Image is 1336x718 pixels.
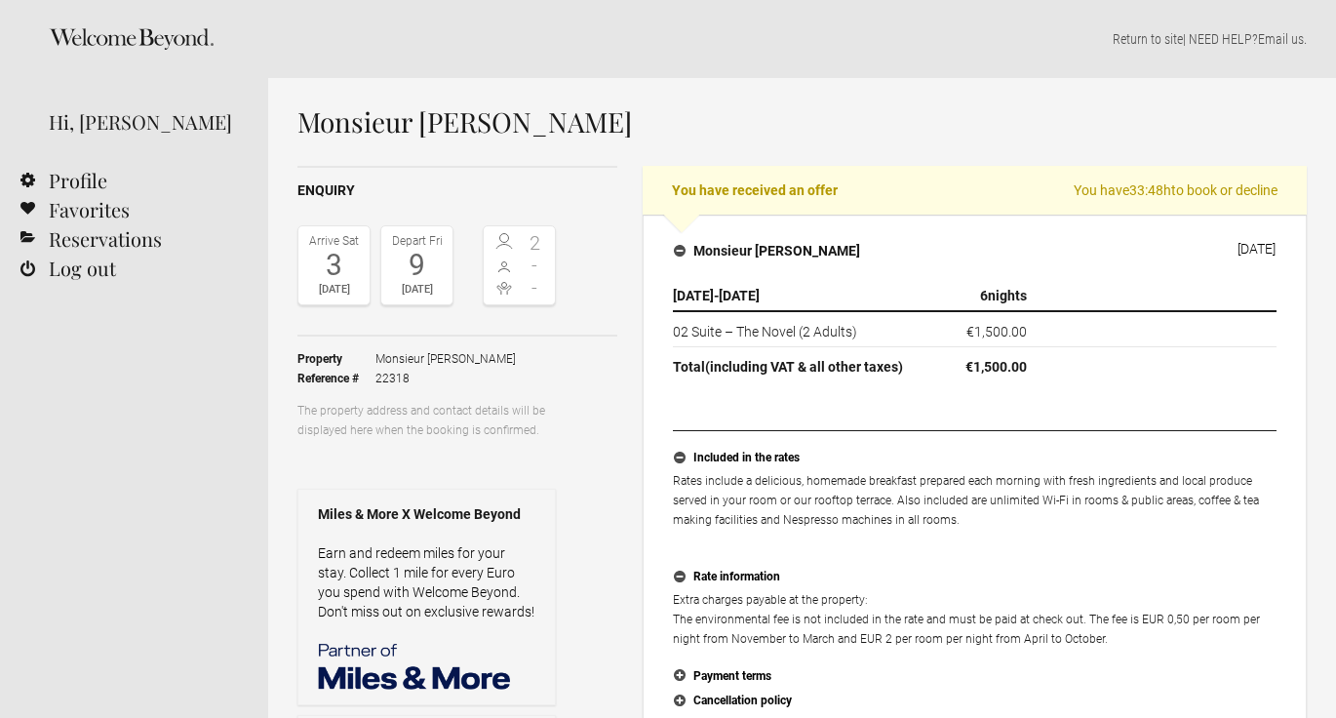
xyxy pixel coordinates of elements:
button: Payment terms [673,664,1277,690]
p: | NEED HELP? . [297,29,1307,49]
td: 02 Suite – The Novel (2 Adults) [673,311,915,347]
div: [DATE] [386,280,448,299]
a: Earn and redeem miles for your stay. Collect 1 mile for every Euro you spend with Welcome Beyond.... [318,545,534,619]
span: 22318 [375,369,516,388]
a: Return to site [1113,31,1183,47]
span: (including VAT & all other taxes) [705,359,903,375]
span: You have to book or decline [1074,180,1277,200]
button: Cancellation policy [673,689,1277,714]
div: Hi, [PERSON_NAME] [49,107,239,137]
button: Included in the rates [673,446,1277,471]
button: Rate information [673,565,1277,590]
p: Extra charges payable at the property: The environmental fee is not included in the rate and must... [673,590,1277,649]
flynt-currency: €1,500.00 [966,324,1027,339]
div: 9 [386,251,448,280]
div: Depart Fri [386,231,448,251]
img: Miles & More [318,641,513,690]
span: Monsieur [PERSON_NAME] [375,349,516,369]
a: Email us [1258,31,1304,47]
flynt-countdown: 33:48h [1129,182,1171,198]
flynt-currency: €1,500.00 [965,359,1027,375]
th: - [673,281,915,311]
th: nights [914,281,1035,311]
h2: You have received an offer [643,166,1307,215]
div: 3 [303,251,365,280]
h2: Enquiry [297,180,617,201]
span: 6 [980,288,988,303]
button: Monsieur [PERSON_NAME] [DATE] [658,230,1291,271]
h4: Monsieur [PERSON_NAME] [674,241,860,260]
p: Rates include a delicious, homemade breakfast prepared each morning with fresh ingredients and lo... [673,471,1277,549]
span: - [520,256,551,275]
div: [DATE] [1238,241,1276,257]
span: - [520,278,551,298]
th: Total [673,347,915,382]
strong: Miles & More X Welcome Beyond [318,504,535,524]
div: Arrive Sat [303,231,365,251]
h1: Monsieur [PERSON_NAME] [297,107,1307,137]
span: [DATE] [719,288,760,303]
div: [DATE] [303,280,365,299]
span: 2 [520,233,551,253]
strong: Reference # [297,369,375,388]
strong: Property [297,349,375,369]
span: [DATE] [673,288,714,303]
p: The property address and contact details will be displayed here when the booking is confirmed. [297,401,556,440]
